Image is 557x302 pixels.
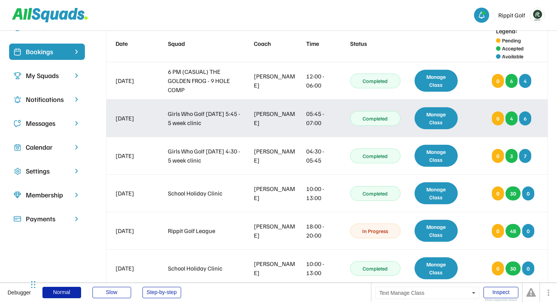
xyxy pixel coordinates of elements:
div: 30 [505,186,521,200]
img: chevron-right%20copy%203.svg [73,48,80,55]
div: Accepted [502,44,524,52]
div: 05:45 - 07:00 [306,109,340,127]
img: chevron-right.svg [73,167,80,175]
div: Text Manage Class [375,287,479,299]
img: Icon%20copy%2016.svg [14,167,21,175]
div: Squad [168,39,244,48]
div: Available [502,52,523,60]
div: Manage Class [415,182,458,204]
div: 0 [492,74,504,88]
button: Completed [350,74,401,88]
div: Notifications [26,94,68,105]
div: 6 [505,74,518,88]
div: 0 [522,261,534,275]
img: chevron-right.svg [73,191,80,199]
div: Status [350,39,405,48]
div: Pending [502,36,521,44]
div: Manage Class [415,257,458,279]
div: Settings [26,166,68,176]
div: [DATE] [116,226,158,235]
button: Completed [350,261,401,276]
div: [PERSON_NAME] [254,184,296,202]
div: Girls Who Golf [DATE] 4:30 - 5 week clinic [168,147,244,165]
button: In Progress [350,224,401,238]
div: Manage Class [415,70,458,92]
img: chevron-right.svg [73,144,80,151]
div: Show responsive boxes [483,299,518,302]
div: Rippit Golf [498,11,525,20]
div: 12:00 - 06:00 [306,72,340,90]
img: Icon%20copy%204.svg [14,96,21,103]
img: Icon%20copy%203.svg [14,72,21,80]
div: 18:00 - 20:00 [306,222,340,240]
img: chevron-right.svg [73,96,80,103]
div: [PERSON_NAME] [254,109,296,127]
div: [DATE] [116,264,158,273]
div: 0 [522,224,534,238]
img: Icon%20copy%205.svg [14,120,21,127]
div: 0 [492,111,504,125]
img: Icon%20%2819%29.svg [14,48,21,56]
img: Icon%20copy%207.svg [14,144,21,151]
div: Legend: [496,27,517,36]
div: Messages [26,118,68,128]
img: Icon%20copy%208.svg [14,191,21,199]
button: Completed [350,111,401,126]
img: Icon%20%2815%29.svg [14,215,21,223]
div: 0 [492,149,504,163]
div: Manage Class [415,220,458,242]
div: Time [306,39,340,48]
div: 0 [522,186,534,200]
div: 7 [519,149,531,163]
div: [PERSON_NAME] [254,147,296,165]
div: Manage Class [415,145,458,167]
div: Payments [26,214,68,224]
button: Completed [350,149,401,163]
div: My Squads [26,70,68,81]
div: School Holiday Clinic [168,189,244,198]
img: chevron-right.svg [73,215,80,222]
div: Rippit Golf League [168,226,244,235]
div: [DATE] [116,151,158,160]
div: [DATE] [116,189,158,198]
div: 6 PM (CASUAL) THE GOLDEN FROG - 9 HOLE COMP [168,67,244,94]
div: Inspect [483,287,518,298]
img: chevron-right.svg [73,72,80,79]
div: 4 [519,74,531,88]
div: [DATE] [116,76,158,85]
div: [DATE] [116,114,158,123]
img: chevron-right.svg [73,120,80,127]
div: Bookings [26,47,68,57]
div: [PERSON_NAME] [254,72,296,90]
div: 0 [492,186,504,200]
div: Slow [92,287,131,298]
button: Completed [350,186,401,201]
img: Rippitlogov2_green.png [530,8,544,22]
div: 10:00 - 13:00 [306,184,340,202]
div: Membership [26,190,68,200]
div: 04:30 - 05:45 [306,147,340,165]
div: Step-by-step [142,287,181,298]
div: 10:00 - 13:00 [306,259,340,277]
div: Normal [42,287,81,298]
div: School Holiday Clinic [168,264,244,273]
div: 0 [492,224,504,238]
div: 0 [492,261,504,275]
div: Girls Who Golf [DATE] 5:45 - 5 week clinic [168,109,244,127]
div: Calendar [26,142,68,152]
div: 30 [505,261,521,275]
div: [PERSON_NAME] [254,222,296,240]
div: 3 [505,149,518,163]
div: Date [116,39,158,48]
div: 48 [505,224,521,238]
div: 6 [519,111,531,125]
div: Manage Class [415,107,458,129]
img: bell-03%20%281%29.svg [478,11,485,19]
div: 4 [505,111,518,125]
div: Coach [254,39,296,48]
div: [PERSON_NAME] [254,259,296,277]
